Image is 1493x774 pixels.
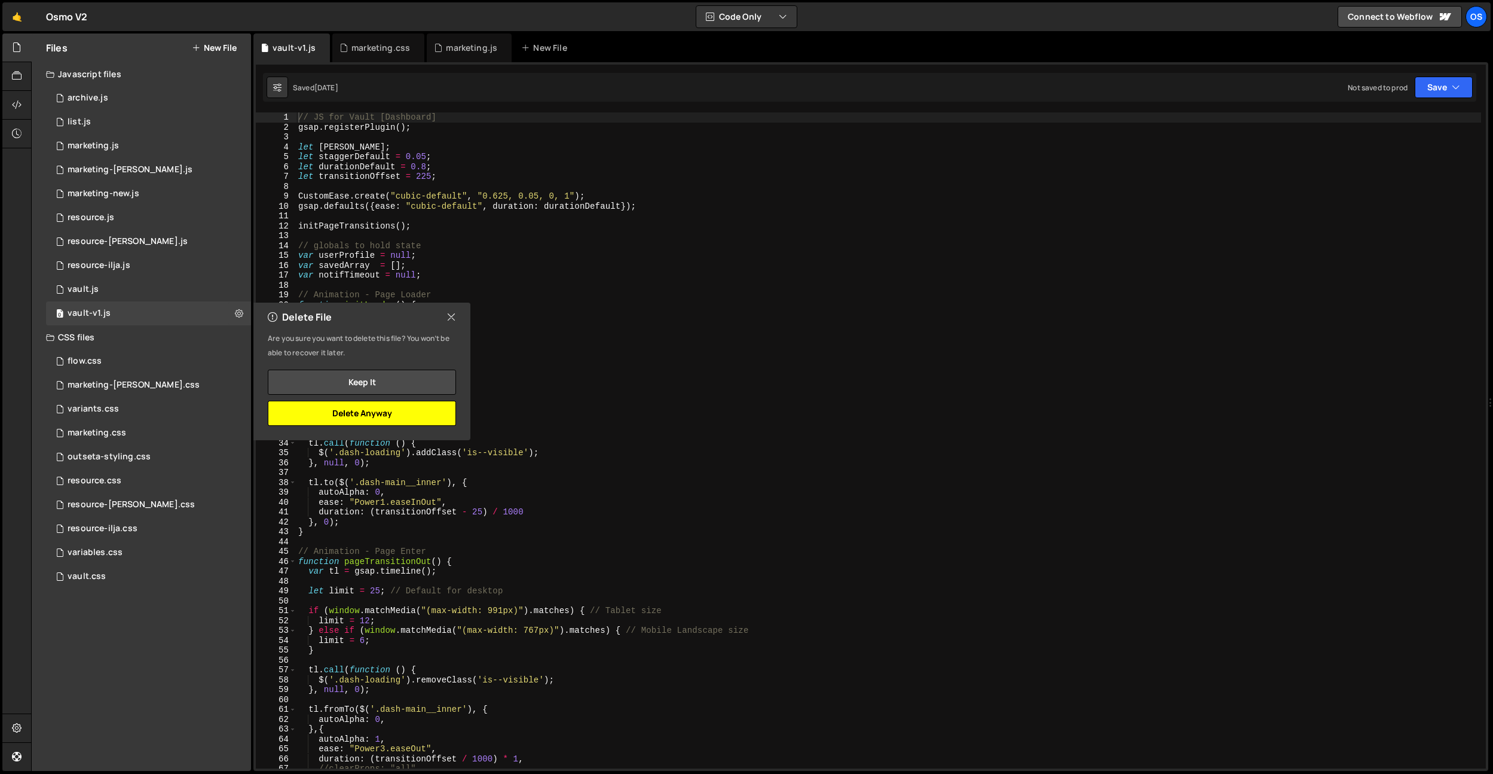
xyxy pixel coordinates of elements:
div: 35 [256,448,296,458]
div: 16596/47588.js [46,182,251,206]
div: vault-v1.js [68,308,111,319]
div: 13 [256,231,296,241]
div: 16596/47552.css [46,349,251,373]
div: 43 [256,527,296,537]
div: 16596/45153.css [46,565,251,589]
div: 41 [256,507,296,517]
div: resource-ilja.css [68,523,137,534]
div: 51 [256,606,296,616]
div: marketing.js [68,141,119,151]
div: marketing-new.js [68,188,139,199]
div: 36 [256,458,296,468]
div: marketing.css [68,428,126,438]
div: resource-ilja.js [68,260,130,271]
div: 65 [256,744,296,754]
div: 58 [256,675,296,685]
div: 5 [256,152,296,162]
div: flow.css [68,356,102,367]
div: 16596/46183.js [46,206,251,230]
div: marketing.css [351,42,410,54]
div: 8 [256,182,296,192]
div: 16596/46210.js [46,86,251,110]
div: 6 [256,162,296,172]
div: 16596/46194.js [46,230,251,254]
div: list.js [68,117,91,127]
div: resource-[PERSON_NAME].js [68,236,188,247]
p: Are you sure you want to delete this file? You won’t be able to recover it later. [268,331,456,360]
div: 16596/45446.css [46,421,251,445]
div: 62 [256,715,296,725]
div: 66 [256,754,296,764]
div: 2 [256,123,296,133]
div: Saved [293,83,338,93]
div: 12 [256,221,296,231]
div: 18 [256,281,296,291]
div: 53 [256,626,296,636]
div: 56 [256,656,296,666]
div: 16596/46198.css [46,517,251,541]
div: 16596/45151.js [46,110,251,134]
div: 3 [256,132,296,142]
div: resource.js [68,212,114,223]
div: 19 [256,290,296,300]
div: 16596/46195.js [46,254,251,278]
div: 14 [256,241,296,251]
div: Not saved to prod [1348,83,1408,93]
div: 61 [256,705,296,715]
div: 50 [256,596,296,607]
a: Connect to Webflow [1338,6,1462,28]
div: New File [521,42,571,54]
button: Code Only [696,6,797,28]
div: resource.css [68,476,121,486]
div: marketing.js [446,42,497,54]
div: 55 [256,645,296,656]
div: 47 [256,566,296,577]
div: 39 [256,487,296,498]
button: Save [1415,77,1473,98]
div: 38 [256,478,296,488]
div: Os [1466,6,1487,28]
div: Javascript files [32,62,251,86]
div: 45 [256,547,296,557]
div: variants.css [68,404,119,415]
div: 59 [256,685,296,695]
div: 16596/46284.css [46,373,251,397]
div: archive.js [68,93,108,103]
div: 20 [256,300,296,310]
div: 37 [256,468,296,478]
div: 4 [256,142,296,153]
div: 60 [256,695,296,705]
div: vault-v1.js [273,42,316,54]
div: marketing-[PERSON_NAME].js [68,164,192,175]
div: variables.css [68,547,123,558]
div: 10 [256,202,296,212]
div: 44 [256,537,296,547]
div: 16596/45154.css [46,541,251,565]
div: [DATE] [314,83,338,93]
div: vault.css [68,571,106,582]
div: 7 [256,172,296,182]
div: 57 [256,665,296,675]
div: 16596/46199.css [46,469,251,493]
div: 16596/45424.js [46,158,251,182]
button: Keep it [268,370,456,395]
div: 67 [256,764,296,774]
div: 17 [256,270,296,281]
div: 64 [256,735,296,745]
div: 34 [256,438,296,449]
div: marketing-[PERSON_NAME].css [68,380,200,391]
div: 42 [256,517,296,528]
button: Delete Anyway [268,401,456,426]
div: 11 [256,211,296,221]
div: 16596/45133.js [46,278,251,301]
div: vault.js [68,284,99,295]
div: 63 [256,724,296,735]
div: 16596/45156.css [46,445,251,469]
div: Osmo V2 [46,10,87,24]
div: 40 [256,498,296,508]
span: 0 [56,310,63,319]
div: 16 [256,261,296,271]
h2: Delete File [268,310,332,324]
div: 16596/45132.js [46,301,251,325]
div: CSS files [32,325,251,349]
